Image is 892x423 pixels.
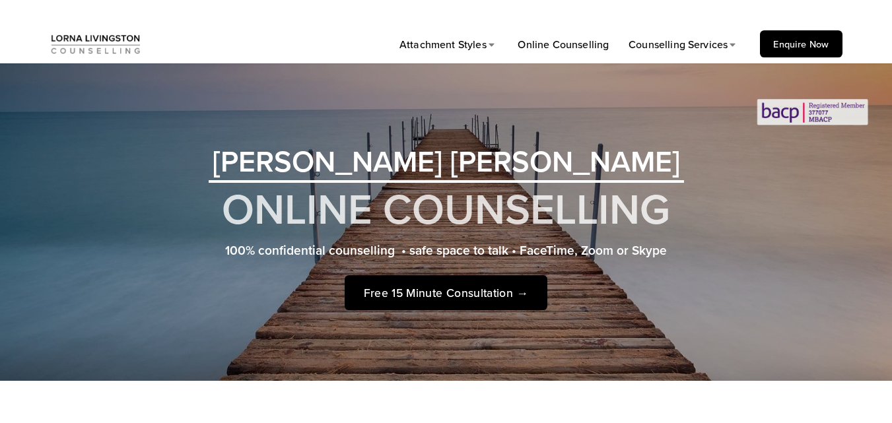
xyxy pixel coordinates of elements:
[760,30,842,57] a: Enquire Now
[209,122,684,183] h2: [PERSON_NAME]‏‏‎ [PERSON_NAME]
[518,36,609,53] a: Online Counselling
[50,32,141,55] img: Counsellor Lorna Livingston: Counselling London
[209,242,684,259] h4: 100% confidential counselling • safe space to talk • FaceTime, Zoom or Skype
[399,37,487,51] span: Attachment Styles
[399,36,498,53] a: folder dropdown
[629,37,728,51] span: Counselling Services
[345,275,547,311] a: Free 15 Minute Consultation →
[629,36,739,53] a: folder dropdown
[209,183,684,235] h1: ONLINE COUNSELLING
